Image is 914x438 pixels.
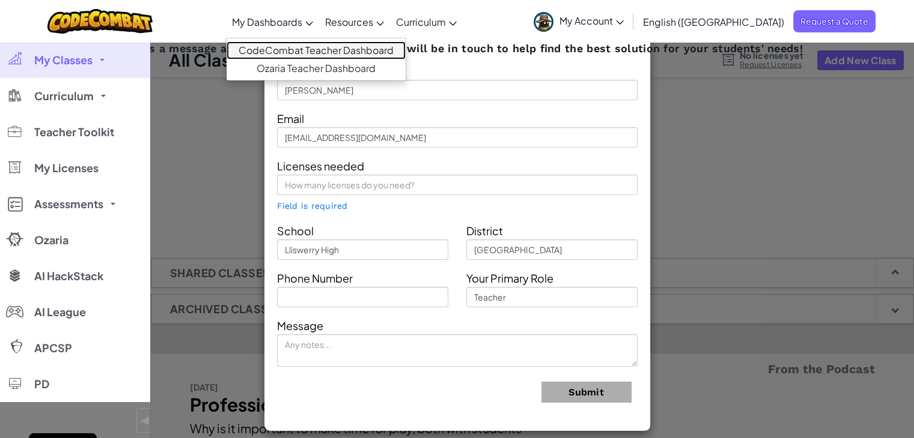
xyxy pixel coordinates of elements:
[528,2,630,40] a: My Account
[277,224,314,238] span: School
[277,159,364,173] span: Licenses needed
[140,412,150,429] span: ◀
[466,224,503,238] span: District
[34,55,93,65] span: My Classes
[34,307,86,317] span: AI League
[111,41,803,56] span: Send us a message and our classroom success team will be in touch to help find the best solution ...
[541,382,632,403] button: Submit
[390,5,463,38] a: Curriculum
[277,175,638,195] input: How many licenses do you need?
[466,287,638,307] input: Teacher, Principal, etc.
[319,5,390,38] a: Resources
[277,271,353,285] span: Phone Number
[227,59,406,77] a: Ozaria Teacher Dashboard
[534,12,553,32] img: avatar
[34,235,69,245] span: Ozaria
[47,9,153,34] img: CodeCombat logo
[643,16,784,28] span: English ([GEOGRAPHIC_DATA])
[34,127,114,137] span: Teacher Toolkit
[34,271,103,281] span: AI HackStack
[34,91,94,101] span: Curriculum
[559,14,624,27] span: My Account
[325,16,373,28] span: Resources
[277,319,323,332] span: Message
[277,112,304,125] span: Email
[637,5,790,38] a: English ([GEOGRAPHIC_DATA])
[396,16,446,28] span: Curriculum
[34,163,99,173] span: My Licenses
[34,199,103,209] span: Assessments
[227,41,406,59] a: CodeCombat Teacher Dashboard
[226,5,319,38] a: My Dashboards
[232,16,302,28] span: My Dashboards
[277,201,348,211] span: Field is required
[466,271,553,285] span: Your Primary Role
[793,10,876,32] a: Request a Quote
